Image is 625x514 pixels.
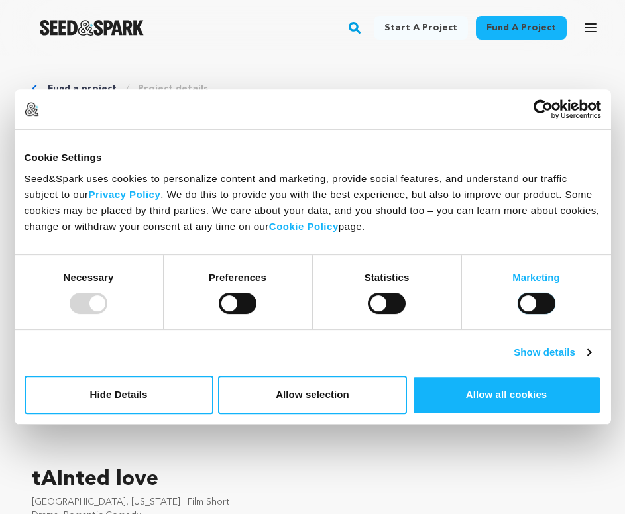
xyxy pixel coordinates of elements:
p: tAInted love [32,464,593,495]
img: Seed&Spark Logo Dark Mode [40,20,144,36]
a: Fund a project [476,16,567,40]
a: Usercentrics Cookiebot - opens in a new window [485,99,601,119]
img: logo [25,102,39,117]
p: [GEOGRAPHIC_DATA], [US_STATE] | Film Short [32,495,593,509]
button: Allow selection [218,376,407,414]
button: Hide Details [25,376,213,414]
a: Cookie Policy [269,221,339,232]
a: Privacy Policy [89,189,161,200]
strong: Necessary [64,272,114,283]
a: Fund a project [48,82,117,95]
div: Cookie Settings [25,150,601,166]
strong: Marketing [512,272,560,283]
button: Allow all cookies [412,376,601,414]
a: Seed&Spark Homepage [40,20,144,36]
div: Breadcrumb [32,82,593,95]
a: Show details [514,344,591,360]
strong: Preferences [209,272,266,283]
a: Project details [138,82,208,95]
strong: Statistics [365,272,410,283]
a: Start a project [374,16,468,40]
div: Seed&Spark uses cookies to personalize content and marketing, provide social features, and unders... [25,171,601,234]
